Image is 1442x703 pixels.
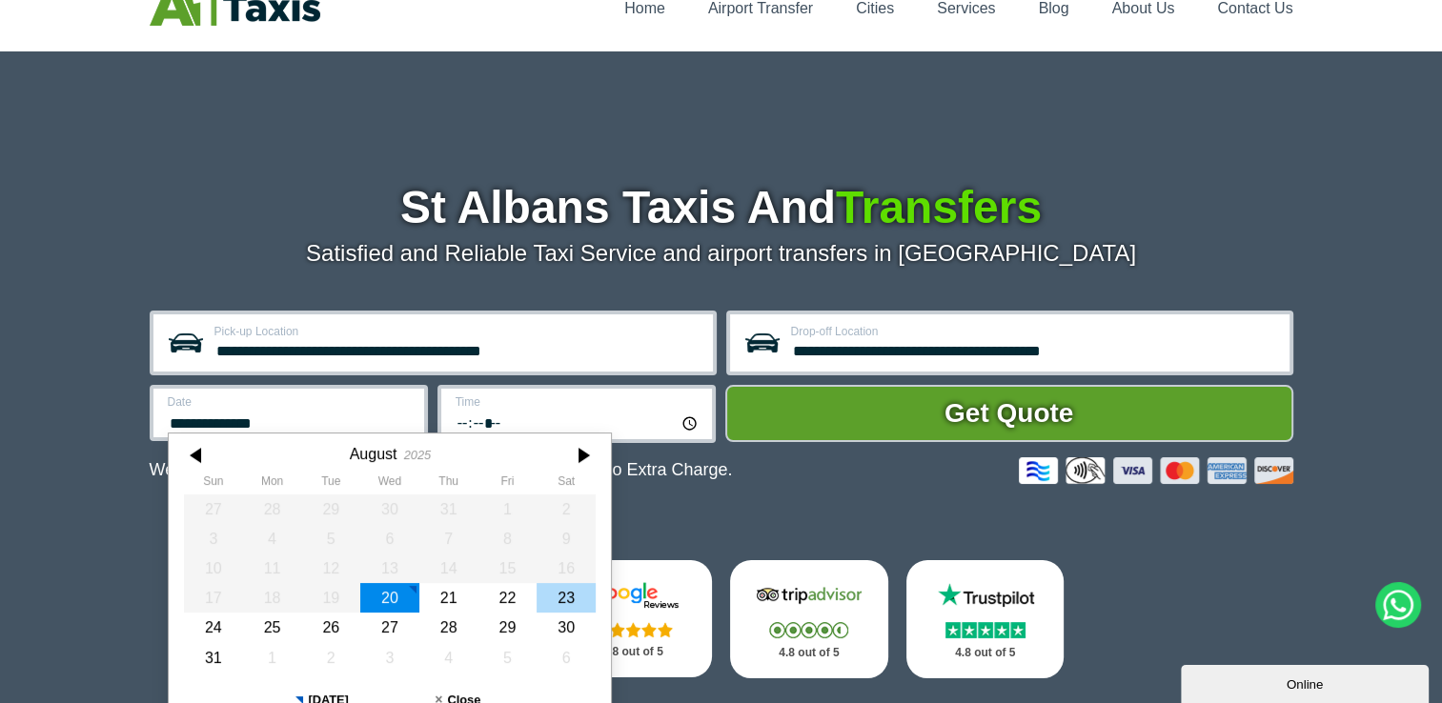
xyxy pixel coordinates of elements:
[184,474,243,493] th: Sunday
[752,581,866,610] img: Tripadvisor
[769,622,848,638] img: Stars
[1181,661,1432,703] iframe: chat widget
[150,460,733,480] p: We Now Accept Card & Contactless Payment In
[418,583,477,613] div: 21 August 2025
[242,474,301,493] th: Monday
[928,581,1043,610] img: Trustpilot
[150,185,1293,231] h1: St Albans Taxis And
[477,553,537,583] div: 15 August 2025
[184,553,243,583] div: 10 August 2025
[730,560,888,678] a: Tripadvisor Stars 4.8 out of 5
[554,560,712,677] a: Google Stars 4.8 out of 5
[418,643,477,673] div: 04 September 2025
[477,583,537,613] div: 22 August 2025
[360,494,419,524] div: 30 July 2025
[360,553,419,583] div: 13 August 2025
[242,524,301,553] div: 04 August 2025
[537,494,596,524] div: 02 August 2025
[836,182,1042,232] span: Transfers
[168,396,413,408] label: Date
[418,494,477,524] div: 31 July 2025
[791,326,1278,337] label: Drop-off Location
[456,396,701,408] label: Time
[360,474,419,493] th: Wednesday
[725,385,1293,442] button: Get Quote
[242,583,301,613] div: 18 August 2025
[349,445,396,463] div: August
[1019,457,1293,484] img: Credit And Debit Cards
[418,524,477,553] div: 07 August 2025
[301,583,360,613] div: 19 August 2025
[214,326,701,337] label: Pick-up Location
[537,583,596,613] div: 23 August 2025
[418,553,477,583] div: 14 August 2025
[927,641,1044,665] p: 4.8 out of 5
[537,474,596,493] th: Saturday
[403,448,430,462] div: 2025
[301,613,360,642] div: 26 August 2025
[477,474,537,493] th: Friday
[360,643,419,673] div: 03 September 2025
[537,643,596,673] div: 06 September 2025
[301,474,360,493] th: Tuesday
[418,474,477,493] th: Thursday
[751,641,867,665] p: 4.8 out of 5
[575,640,691,664] p: 4.8 out of 5
[242,494,301,524] div: 28 July 2025
[242,643,301,673] div: 01 September 2025
[477,494,537,524] div: 01 August 2025
[360,583,419,613] div: 20 August 2025
[537,524,596,553] div: 09 August 2025
[360,524,419,553] div: 06 August 2025
[477,643,537,673] div: 05 September 2025
[360,613,419,642] div: 27 August 2025
[537,613,596,642] div: 30 August 2025
[477,524,537,553] div: 08 August 2025
[514,460,732,479] span: The Car at No Extra Charge.
[242,613,301,642] div: 25 August 2025
[184,494,243,524] div: 27 July 2025
[477,613,537,642] div: 29 August 2025
[906,560,1065,678] a: Trustpilot Stars 4.8 out of 5
[301,553,360,583] div: 12 August 2025
[576,581,690,610] img: Google
[184,613,243,642] div: 24 August 2025
[184,583,243,613] div: 17 August 2025
[184,524,243,553] div: 03 August 2025
[242,553,301,583] div: 11 August 2025
[594,622,673,637] img: Stars
[184,643,243,673] div: 31 August 2025
[945,622,1026,638] img: Stars
[301,643,360,673] div: 02 September 2025
[301,494,360,524] div: 29 July 2025
[301,524,360,553] div: 05 August 2025
[537,553,596,583] div: 16 August 2025
[418,613,477,642] div: 28 August 2025
[150,240,1293,267] p: Satisfied and Reliable Taxi Service and airport transfers in [GEOGRAPHIC_DATA]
